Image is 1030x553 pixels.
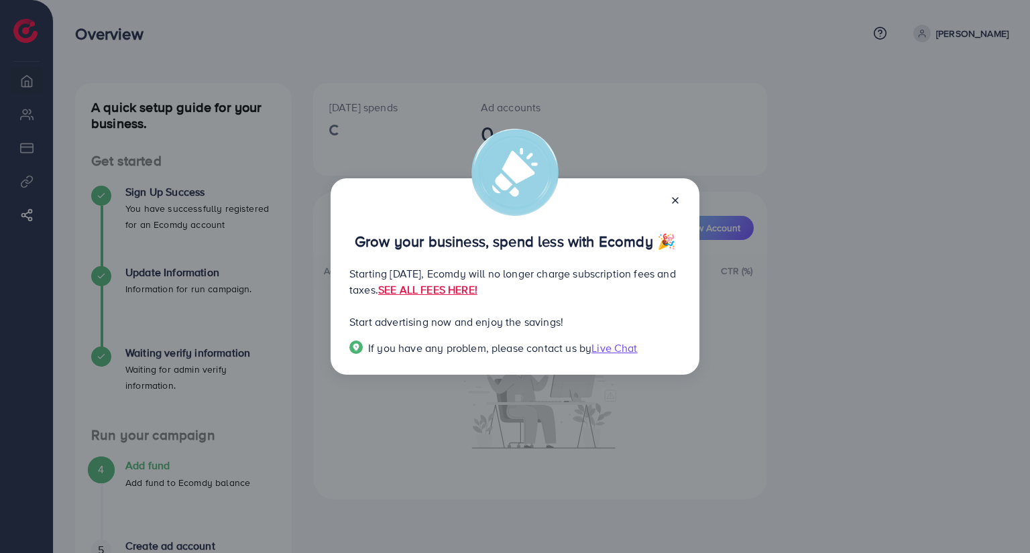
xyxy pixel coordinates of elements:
[349,341,363,354] img: Popup guide
[378,282,477,297] a: SEE ALL FEES HERE!
[591,341,637,355] span: Live Chat
[471,129,559,216] img: alert
[349,233,681,249] p: Grow your business, spend less with Ecomdy 🎉
[349,314,681,330] p: Start advertising now and enjoy the savings!
[368,341,591,355] span: If you have any problem, please contact us by
[349,265,681,298] p: Starting [DATE], Ecomdy will no longer charge subscription fees and taxes.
